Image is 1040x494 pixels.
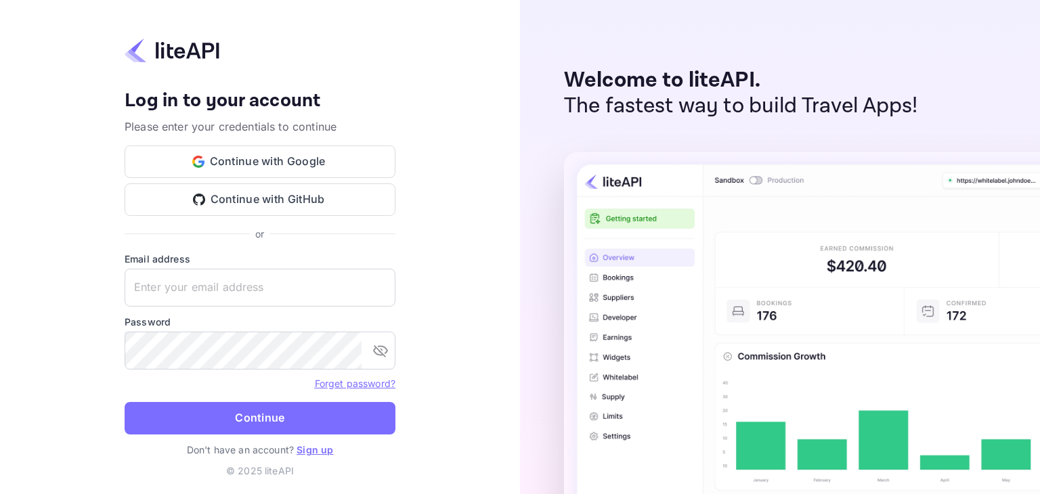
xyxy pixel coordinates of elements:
label: Email address [125,252,395,266]
p: © 2025 liteAPI [226,464,294,478]
a: Forget password? [315,376,395,390]
h4: Log in to your account [125,89,395,113]
button: Continue with GitHub [125,183,395,216]
label: Password [125,315,395,329]
p: or [255,227,264,241]
button: toggle password visibility [367,337,394,364]
p: The fastest way to build Travel Apps! [564,93,918,119]
a: Sign up [297,444,333,455]
p: Please enter your credentials to continue [125,118,395,135]
img: liteapi [125,37,219,64]
input: Enter your email address [125,269,395,307]
button: Continue with Google [125,145,395,178]
p: Welcome to liteAPI. [564,68,918,93]
button: Continue [125,402,395,434]
a: Forget password? [315,378,395,389]
p: Don't have an account? [125,443,395,457]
